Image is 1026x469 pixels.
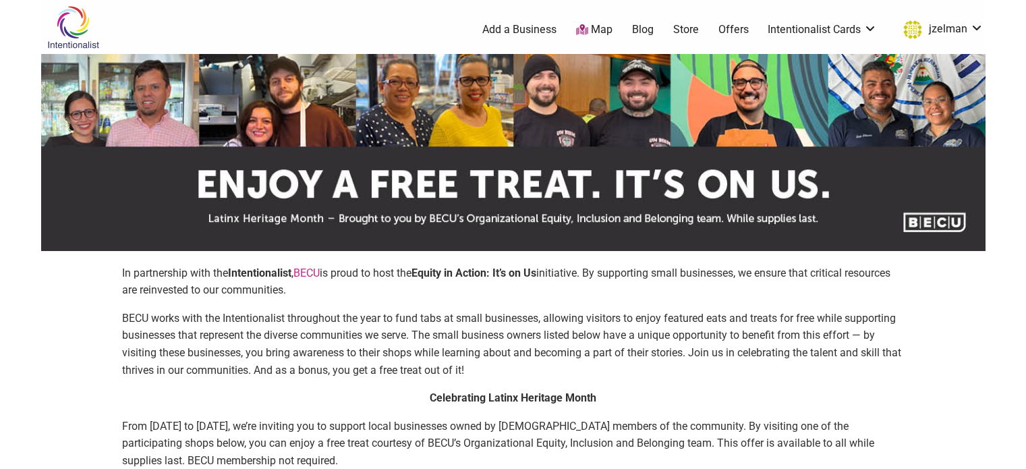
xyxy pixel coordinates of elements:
p: BECU works with the Intentionalist throughout the year to fund tabs at small businesses, allowing... [122,310,905,379]
a: BECU [293,267,320,279]
a: Blog [632,22,654,37]
img: Intentionalist [41,5,105,49]
strong: Equity in Action: It’s on Us [411,267,536,279]
a: jzelman [896,18,984,42]
a: Add a Business [482,22,557,37]
p: In partnership with the , is proud to host the initiative. By supporting small businesses, we ens... [122,265,905,299]
img: sponsor logo [41,54,986,251]
a: Offers [718,22,749,37]
strong: Intentionalist [228,267,291,279]
strong: Celebrating Latinx Heritage Month [430,391,596,404]
a: Store [673,22,699,37]
a: Map [576,22,612,38]
a: Intentionalist Cards [768,22,877,37]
